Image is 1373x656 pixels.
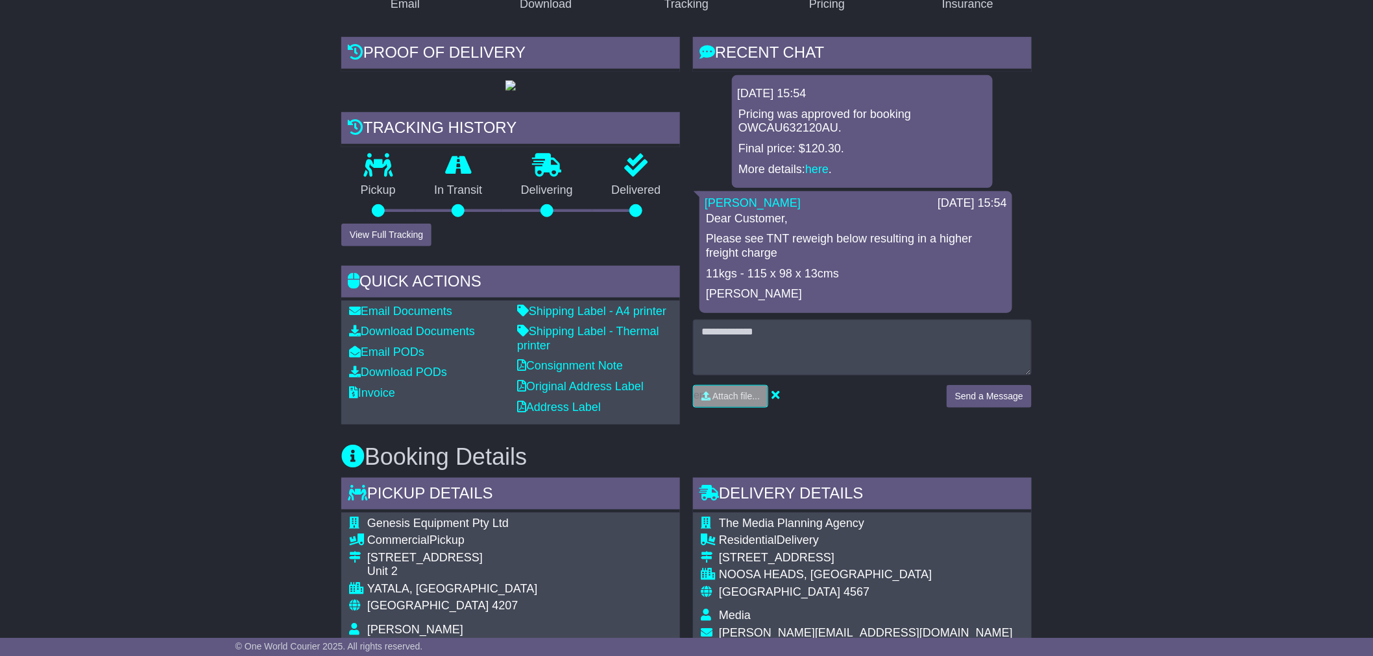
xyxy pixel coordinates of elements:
[517,401,601,414] a: Address Label
[341,183,415,198] p: Pickup
[367,517,509,530] span: Genesis Equipment Pty Ltd
[349,366,447,379] a: Download PODs
[738,108,986,135] p: Pricing was approved for booking OWCAU632120AU.
[367,582,565,596] div: YATALA, [GEOGRAPHIC_DATA]
[738,163,986,177] p: More details: .
[349,305,452,318] a: Email Documents
[738,142,986,156] p: Final price: $120.30.
[415,183,502,198] p: In Transit
[492,599,518,612] span: 4207
[341,112,680,147] div: Tracking history
[719,533,1013,548] div: Delivery
[349,346,424,358] a: Email PODs
[505,80,516,91] img: GetPodImage
[719,585,840,598] span: [GEOGRAPHIC_DATA]
[341,37,680,72] div: Proof of Delivery
[737,87,988,101] div: [DATE] 15:54
[719,533,777,546] span: Residential
[367,599,489,612] span: [GEOGRAPHIC_DATA]
[719,568,1013,582] div: NOOSA HEADS, [GEOGRAPHIC_DATA]
[236,641,423,651] span: © One World Courier 2025. All rights reserved.
[517,359,623,372] a: Consignment Note
[341,478,680,513] div: Pickup Details
[706,232,1006,260] p: Please see TNT reweigh below resulting in a higher freight charge
[805,163,829,176] a: here
[719,626,1013,639] span: [PERSON_NAME][EMAIL_ADDRESS][DOMAIN_NAME]
[367,623,463,636] span: [PERSON_NAME]
[341,266,680,301] div: Quick Actions
[349,325,475,338] a: Download Documents
[341,224,431,246] button: View Full Tracking
[719,551,1013,565] div: [STREET_ADDRESS]
[938,196,1007,211] div: [DATE] 15:54
[349,386,395,399] a: Invoice
[592,183,681,198] p: Delivered
[706,287,1006,301] p: [PERSON_NAME]
[502,183,592,198] p: Delivering
[367,533,565,548] div: Pickup
[719,517,864,530] span: The Media Planning Agency
[706,267,1006,281] p: 11kgs - 115 x 98 x 13cms
[693,478,1032,513] div: Delivery Details
[367,551,565,565] div: [STREET_ADDRESS]
[693,37,1032,72] div: RECENT CHAT
[706,212,1006,226] p: Dear Customer,
[341,444,1032,470] h3: Booking Details
[367,565,565,579] div: Unit 2
[719,609,751,622] span: Media
[844,585,869,598] span: 4567
[367,533,430,546] span: Commercial
[517,305,666,318] a: Shipping Label - A4 printer
[947,385,1032,408] button: Send a Message
[517,380,644,393] a: Original Address Label
[705,196,801,209] a: [PERSON_NAME]
[517,325,659,352] a: Shipping Label - Thermal printer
